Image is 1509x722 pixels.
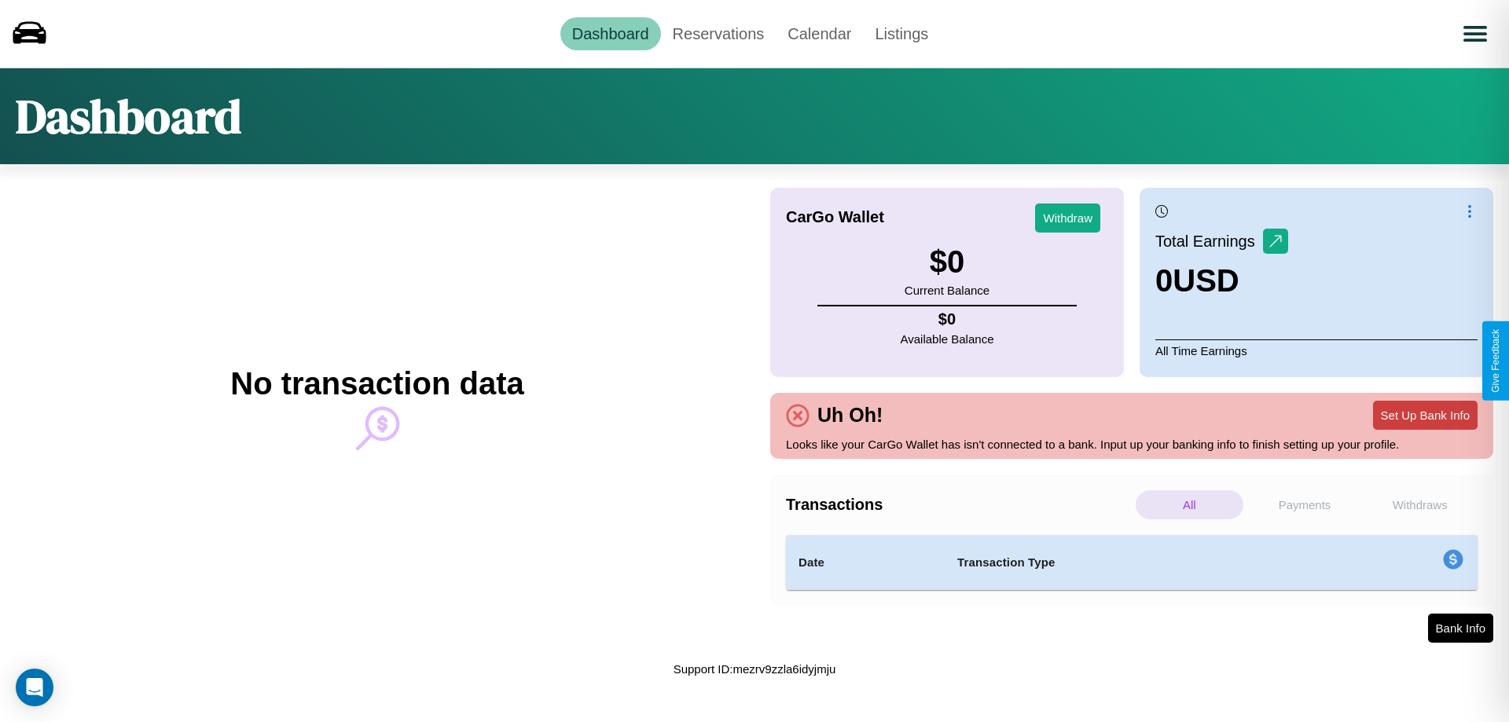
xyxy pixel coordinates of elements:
[1136,490,1243,519] p: All
[786,208,884,226] h4: CarGo Wallet
[786,434,1478,455] p: Looks like your CarGo Wallet has isn't connected to a bank. Input up your banking info to finish ...
[776,17,863,50] a: Calendar
[1155,263,1288,299] h3: 0 USD
[16,84,241,148] h1: Dashboard
[863,17,940,50] a: Listings
[1251,490,1359,519] p: Payments
[786,535,1478,590] table: simple table
[674,658,836,680] p: Support ID: mezrv9zzla6idyjmju
[1453,12,1497,56] button: Open menu
[957,553,1314,572] h4: Transaction Type
[1428,614,1493,643] button: Bank Info
[905,244,989,280] h3: $ 0
[799,553,932,572] h4: Date
[661,17,777,50] a: Reservations
[810,404,890,427] h4: Uh Oh!
[786,496,1132,514] h4: Transactions
[1366,490,1474,519] p: Withdraws
[1373,401,1478,430] button: Set Up Bank Info
[901,310,994,328] h4: $ 0
[1035,203,1100,233] button: Withdraw
[1155,227,1263,255] p: Total Earnings
[230,366,523,401] h2: No transaction data
[1490,329,1501,393] div: Give Feedback
[1155,339,1478,361] p: All Time Earnings
[905,280,989,301] p: Current Balance
[560,17,661,50] a: Dashboard
[901,328,994,350] p: Available Balance
[16,669,53,706] div: Open Intercom Messenger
